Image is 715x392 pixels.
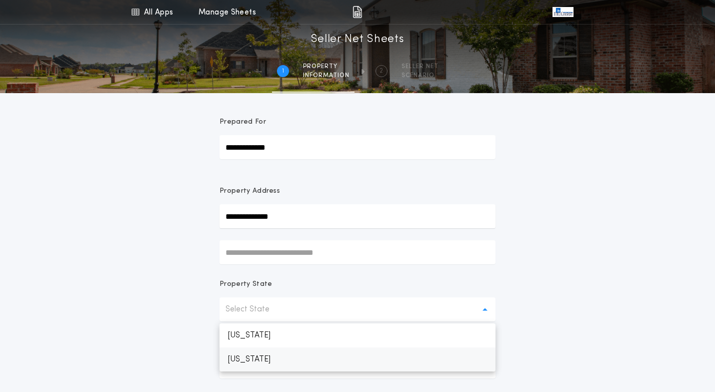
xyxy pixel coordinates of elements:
[282,67,284,75] h2: 1
[219,323,495,347] p: [US_STATE]
[219,186,495,196] p: Property Address
[219,347,495,371] p: [US_STATE]
[352,6,362,18] img: img
[219,279,272,289] p: Property State
[219,323,495,371] ul: Select State
[219,135,495,159] input: Prepared For
[379,67,383,75] h2: 2
[401,63,438,71] span: SELLER NET
[552,7,573,17] img: vs-icon
[303,63,349,71] span: Property
[219,117,266,127] p: Prepared For
[311,32,404,48] h1: Seller Net Sheets
[303,72,349,80] span: information
[401,72,438,80] span: SCENARIO
[225,303,285,315] p: Select State
[219,297,495,321] button: Select State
